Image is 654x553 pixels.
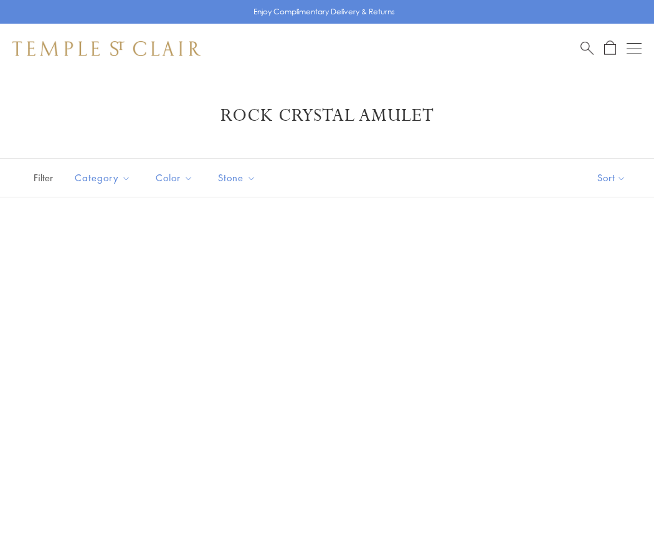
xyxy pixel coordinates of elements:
[604,40,616,56] a: Open Shopping Bag
[12,41,201,56] img: Temple St. Clair
[212,170,265,186] span: Stone
[31,105,623,127] h1: Rock Crystal Amulet
[146,164,202,192] button: Color
[65,164,140,192] button: Category
[209,164,265,192] button: Stone
[69,170,140,186] span: Category
[581,40,594,56] a: Search
[149,170,202,186] span: Color
[627,41,642,56] button: Open navigation
[569,159,654,197] button: Show sort by
[254,6,395,18] p: Enjoy Complimentary Delivery & Returns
